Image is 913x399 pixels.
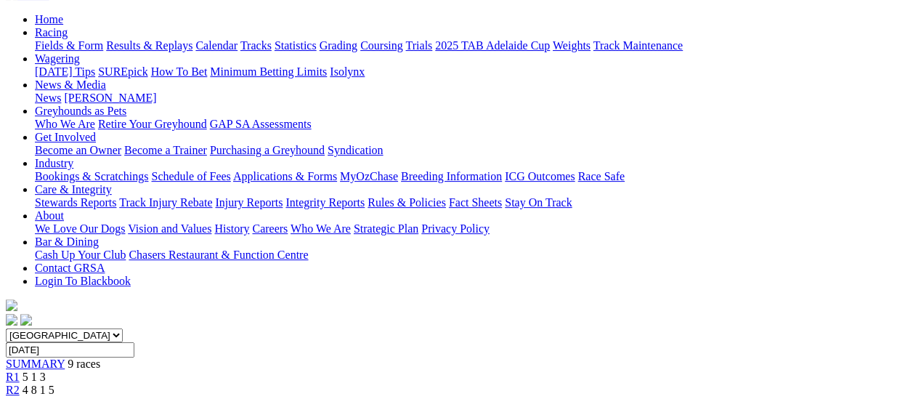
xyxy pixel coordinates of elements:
div: Bar & Dining [35,249,907,262]
a: Trials [405,39,432,52]
a: Who We Are [291,222,351,235]
a: Who We Are [35,118,95,130]
a: Rules & Policies [368,196,446,209]
a: Strategic Plan [354,222,418,235]
a: Grading [320,39,357,52]
div: Wagering [35,65,907,78]
a: MyOzChase [340,170,398,182]
a: Race Safe [577,170,624,182]
a: Integrity Reports [285,196,365,209]
a: Login To Blackbook [35,275,131,287]
a: Coursing [360,39,403,52]
a: GAP SA Assessments [210,118,312,130]
div: Racing [35,39,907,52]
div: Industry [35,170,907,183]
a: Injury Reports [215,196,283,209]
a: Fields & Form [35,39,103,52]
img: logo-grsa-white.png [6,299,17,311]
a: Applications & Forms [233,170,337,182]
a: Home [35,13,63,25]
a: ICG Outcomes [505,170,575,182]
a: News & Media [35,78,106,91]
a: Become a Trainer [124,144,207,156]
a: Care & Integrity [35,183,112,196]
a: Retire Your Greyhound [98,118,207,130]
a: [PERSON_NAME] [64,92,156,104]
a: Purchasing a Greyhound [210,144,325,156]
a: Statistics [275,39,317,52]
a: Track Maintenance [593,39,683,52]
a: About [35,209,64,222]
a: Calendar [195,39,238,52]
a: R2 [6,384,20,396]
span: 9 races [68,358,100,370]
a: Schedule of Fees [151,170,230,182]
a: How To Bet [151,65,208,78]
a: Privacy Policy [421,222,490,235]
a: Cash Up Your Club [35,249,126,261]
span: 5 1 3 [23,371,46,383]
div: Care & Integrity [35,196,907,209]
input: Select date [6,342,134,358]
a: Wagering [35,52,80,65]
a: Become an Owner [35,144,121,156]
a: Bar & Dining [35,235,99,248]
a: Breeding Information [401,170,502,182]
a: Racing [35,26,68,39]
a: We Love Our Dogs [35,222,125,235]
a: Stay On Track [505,196,572,209]
a: Syndication [328,144,383,156]
a: Get Involved [35,131,96,143]
span: 4 8 1 5 [23,384,54,396]
a: Industry [35,157,73,169]
a: Track Injury Rebate [119,196,212,209]
a: Contact GRSA [35,262,105,274]
a: Chasers Restaurant & Function Centre [129,249,308,261]
a: Tracks [240,39,272,52]
a: News [35,92,61,104]
a: Isolynx [330,65,365,78]
div: Greyhounds as Pets [35,118,907,131]
a: Results & Replays [106,39,192,52]
a: SUMMARY [6,358,65,370]
a: Weights [553,39,591,52]
a: Stewards Reports [35,196,116,209]
a: Careers [252,222,288,235]
a: [DATE] Tips [35,65,95,78]
img: twitter.svg [20,314,32,326]
a: Minimum Betting Limits [210,65,327,78]
a: Greyhounds as Pets [35,105,126,117]
div: About [35,222,907,235]
img: facebook.svg [6,314,17,326]
a: Vision and Values [128,222,211,235]
a: Fact Sheets [449,196,502,209]
a: Bookings & Scratchings [35,170,148,182]
a: 2025 TAB Adelaide Cup [435,39,550,52]
div: Get Involved [35,144,907,157]
a: R1 [6,371,20,383]
a: SUREpick [98,65,147,78]
a: History [214,222,249,235]
div: News & Media [35,92,907,105]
